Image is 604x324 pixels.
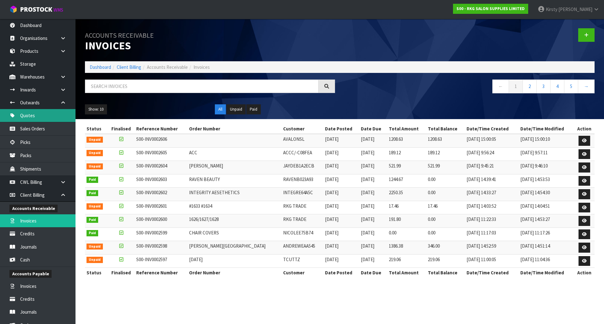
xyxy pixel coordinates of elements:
span: Unpaid [87,137,103,143]
button: All [215,104,226,114]
td: NICOLEE75B74 [282,228,323,241]
td: [DATE] [323,188,360,201]
strong: S00 - RKG SALON SUPPLIES LIMITED [456,6,525,11]
td: S00-INV0002603 [135,174,187,188]
small: WMS [53,7,63,13]
td: [DATE] 14:39:41 [465,174,518,188]
td: 1626/1627/1628 [187,214,282,228]
td: 189.12 [426,147,465,161]
th: Date Posted [323,124,360,134]
span: Invoices [193,64,210,70]
td: [DATE] 14:33:27 [465,188,518,201]
td: [DATE] [323,241,360,255]
td: [DATE] [359,214,387,228]
td: [DATE] [187,254,282,268]
a: 1 [509,80,523,93]
th: Date Due [359,124,387,134]
td: 2250.35 [387,188,426,201]
td: 1386.38 [387,241,426,255]
td: [DATE] 11:22:33 [465,214,518,228]
td: RAVEN BEAUTY [187,174,282,188]
td: JAYDEB1A2ECB [282,161,323,174]
td: [DATE] [323,214,360,228]
td: S00-INV0002601 [135,201,187,214]
td: S00-INV0002597 [135,254,187,268]
th: Status [85,124,108,134]
td: S00-INV0002599 [135,228,187,241]
input: Search invoices [85,80,319,93]
td: [DATE] [359,254,387,268]
span: Unpaid [87,203,103,210]
span: Kirsty [546,6,557,12]
td: 0.00 [387,228,426,241]
td: INTEGRITY AESETHETICS [187,188,282,201]
td: ACCC/-C08FEA [282,147,323,161]
td: [DATE] 9:46:10 [519,161,574,174]
a: Client Billing [117,64,141,70]
span: Paid [87,217,98,223]
td: CHAIR COVERS [187,228,282,241]
td: RAVENB023A93 [282,174,323,188]
th: Date Due [359,268,387,278]
td: S00-INV0002606 [135,134,187,147]
td: [DATE] [359,241,387,255]
span: Unpaid [87,163,103,170]
td: [DATE] [359,188,387,201]
td: [DATE] 14:53:53 [519,174,574,188]
th: Customer [282,124,323,134]
th: Total Balance [426,124,465,134]
a: 4 [550,80,564,93]
th: Order Number [187,124,282,134]
span: Accounts Payable [9,270,52,278]
th: Finalised [108,124,135,134]
th: Action [574,124,595,134]
td: 0.00 [426,214,465,228]
a: 3 [536,80,551,93]
small: Accounts Receivable [85,31,154,40]
td: ACC [187,147,282,161]
td: [DATE] 14:04:51 [519,201,574,214]
td: [DATE] 14:51:14 [519,241,574,255]
td: [DATE] 14:52:59 [465,241,518,255]
th: Status [85,268,108,278]
td: 17.46 [387,201,426,214]
td: [DATE] [323,161,360,174]
td: [DATE] 9:56:24 [465,147,518,161]
button: Paid [246,104,261,114]
td: INTEGRE64A5C [282,188,323,201]
td: RKG TRADE [282,214,323,228]
td: 521.99 [387,161,426,174]
td: [DATE] 11:00:05 [465,254,518,268]
span: Unpaid [87,257,103,263]
td: [DATE] [359,147,387,161]
td: #1633 #1634 [187,201,282,214]
th: Date/Time Modified [519,268,574,278]
th: Date Posted [323,268,360,278]
td: [DATE] [323,201,360,214]
th: Total Amount [387,268,426,278]
td: S00-INV0002605 [135,147,187,161]
th: Date/Time Created [465,268,518,278]
td: RKG TRADE [282,201,323,214]
span: Paid [87,190,98,196]
td: [DATE] 9:45:21 [465,161,518,174]
span: Unpaid [87,150,103,156]
th: Action [574,268,595,278]
td: 189.12 [387,147,426,161]
span: Unpaid [87,244,103,250]
td: [DATE] [359,228,387,241]
td: [DATE] [359,174,387,188]
td: [DATE] [323,134,360,147]
h1: Invoices [85,28,335,52]
td: 0.00 [426,174,465,188]
button: Unpaid [226,104,246,114]
td: S00-INV0002604 [135,161,187,174]
a: 5 [564,80,578,93]
td: [DATE] 14:53:27 [519,214,574,228]
a: 2 [523,80,537,93]
td: 1208.63 [426,134,465,147]
button: Show: 10 [85,104,107,114]
a: → [578,80,595,93]
td: [DATE] 9:57:11 [519,147,574,161]
td: AVALONSL [282,134,323,147]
